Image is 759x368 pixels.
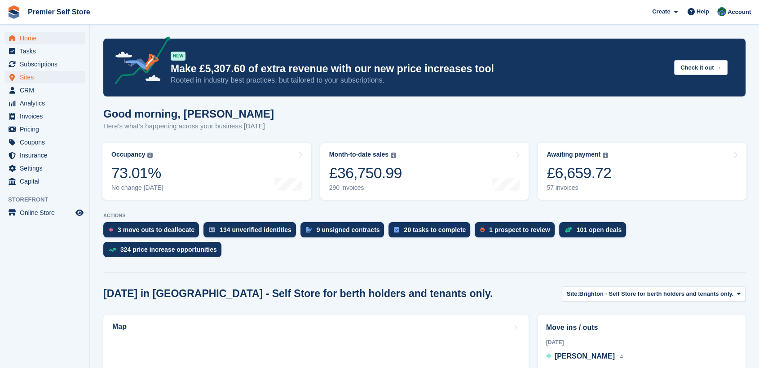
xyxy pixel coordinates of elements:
[547,151,600,158] div: Awaiting payment
[4,206,85,219] a: menu
[111,184,163,192] div: No change [DATE]
[220,226,291,233] div: 134 unverified identities
[107,36,170,88] img: price-adjustments-announcement-icon-8257ccfd72463d97f412b2fc003d46551f7dbcb40ab6d574587a9cd5c0d94...
[20,110,74,123] span: Invoices
[555,352,615,360] span: [PERSON_NAME]
[20,175,74,188] span: Capital
[109,248,116,252] img: price_increase_opportunities-93ffe204e8149a01c8c9dc8f82e8f89637d9d84a8eef4429ea346261dce0b2c0.svg
[20,136,74,149] span: Coupons
[329,184,402,192] div: 290 invoices
[20,58,74,70] span: Subscriptions
[4,97,85,110] a: menu
[559,222,631,242] a: 101 open deals
[4,84,85,96] a: menu
[209,227,215,232] img: verify_identity-adf6edd0f0f0b5bbfe63781bf79b02c33cf7c696d77639b501bdc392416b5a36.svg
[674,60,728,75] button: Check it out →
[306,227,312,232] img: contract_signature_icon-13c848040528278c33f63329250d36e43548de30e8caae1d1a13099fd9432cc5.svg
[475,222,559,242] a: 1 prospect to review
[4,123,85,136] a: menu
[603,153,608,158] img: icon-info-grey-7440780725fd019a000dd9b08b2336e03edf1995a4989e88bcd33f0948082b44.svg
[4,58,85,70] a: menu
[717,7,726,16] img: Jo Granger
[388,222,475,242] a: 20 tasks to complete
[24,4,94,19] a: Premier Self Store
[4,149,85,162] a: menu
[20,84,74,96] span: CRM
[20,71,74,83] span: Sites
[620,354,623,360] span: 4
[20,32,74,44] span: Home
[112,323,127,331] h2: Map
[20,97,74,110] span: Analytics
[547,164,611,182] div: £6,659.72
[567,289,579,298] span: Site:
[171,62,667,75] p: Make £5,307.60 of extra revenue with our new price increases tool
[103,222,203,242] a: 3 move outs to deallocate
[565,227,572,233] img: deal-1b604bf984904fb50ccaf53a9ad4b4a5d6e5aea283cecdc64d6e3604feb123c2.svg
[103,242,226,262] a: 324 price increase opportunities
[111,151,145,158] div: Occupancy
[547,184,611,192] div: 57 invoices
[103,108,274,120] h1: Good morning, [PERSON_NAME]
[728,8,751,17] span: Account
[109,227,113,232] img: move_outs_to_deallocate_icon-f764333ba52eb49d3ac5e1228854f67142a1ed5810a6f6cc68b1a99e826820c5.svg
[480,227,485,232] img: prospect-51fa495bee0391a8d652442698ab0144808aea92771e9ea1ae160a38d050c398.svg
[111,164,163,182] div: 73.01%
[171,52,185,61] div: NEW
[577,226,622,233] div: 101 open deals
[404,226,466,233] div: 20 tasks to complete
[391,153,396,158] img: icon-info-grey-7440780725fd019a000dd9b08b2336e03edf1995a4989e88bcd33f0948082b44.svg
[118,226,194,233] div: 3 move outs to deallocate
[20,45,74,57] span: Tasks
[103,121,274,131] p: Here's what's happening across your business [DATE]
[20,149,74,162] span: Insurance
[4,110,85,123] a: menu
[579,289,734,298] span: Brighton - Self Store for berth holders and tenants only.
[300,222,389,242] a: 9 unsigned contracts
[120,246,217,253] div: 324 price increase opportunities
[538,143,746,200] a: Awaiting payment £6,659.72 57 invoices
[74,207,85,218] a: Preview store
[103,288,493,300] h2: [DATE] in [GEOGRAPHIC_DATA] - Self Store for berth holders and tenants only.
[562,286,746,301] button: Site: Brighton - Self Store for berth holders and tenants only.
[489,226,550,233] div: 1 prospect to review
[4,162,85,175] a: menu
[546,338,737,346] div: [DATE]
[4,71,85,83] a: menu
[20,123,74,136] span: Pricing
[8,195,89,204] span: Storefront
[320,143,529,200] a: Month-to-date sales £36,750.99 290 invoices
[329,151,388,158] div: Month-to-date sales
[103,213,746,219] p: ACTIONS
[652,7,670,16] span: Create
[546,351,623,363] a: [PERSON_NAME] 4
[697,7,709,16] span: Help
[102,143,311,200] a: Occupancy 73.01% No change [DATE]
[20,206,74,219] span: Online Store
[147,153,153,158] img: icon-info-grey-7440780725fd019a000dd9b08b2336e03edf1995a4989e88bcd33f0948082b44.svg
[171,75,667,85] p: Rooted in industry best practices, but tailored to your subscriptions.
[203,222,300,242] a: 134 unverified identities
[4,136,85,149] a: menu
[4,32,85,44] a: menu
[546,322,737,333] h2: Move ins / outs
[394,227,399,232] img: task-75834270c22a3079a89374b754ae025e5fb1db73e45f91037f5363f120a921f8.svg
[329,164,402,182] div: £36,750.99
[20,162,74,175] span: Settings
[317,226,380,233] div: 9 unsigned contracts
[4,45,85,57] a: menu
[4,175,85,188] a: menu
[7,5,21,19] img: stora-icon-8386f47178a22dfd0bd8f6a31ec36ba5ce8667c1dd55bd0f319d3a0aa187defe.svg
